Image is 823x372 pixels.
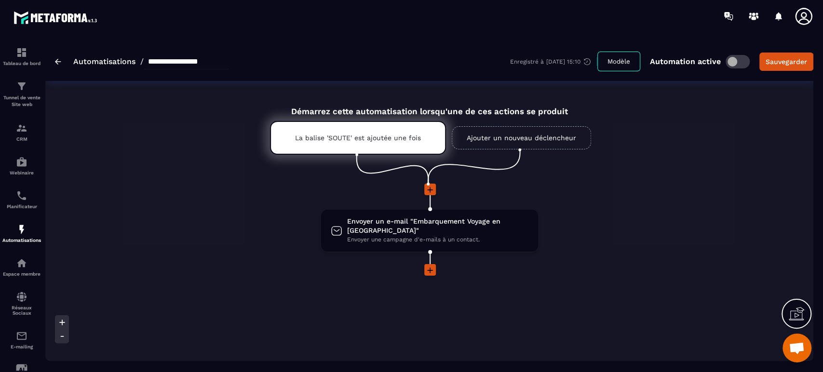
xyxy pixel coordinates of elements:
a: emailemailE-mailing [2,323,41,357]
a: formationformationCRM [2,115,41,149]
p: Réseaux Sociaux [2,305,41,316]
a: formationformationTableau de bord [2,40,41,73]
p: Webinaire [2,170,41,175]
p: Automatisations [2,238,41,243]
img: automations [16,257,27,269]
p: La balise 'SOUTE' est ajoutée une fois [295,134,421,142]
img: formation [16,122,27,134]
div: Enregistré à [510,57,597,66]
a: social-networksocial-networkRéseaux Sociaux [2,284,41,323]
img: logo [13,9,100,27]
p: Automation active [650,57,721,66]
span: / [140,57,144,66]
img: automations [16,224,27,235]
span: Envoyer un e-mail "Embarquement Voyage en [GEOGRAPHIC_DATA]" [347,217,528,235]
p: [DATE] 15:10 [546,58,580,65]
p: Tunnel de vente Site web [2,94,41,108]
div: Ouvrir le chat [783,333,811,362]
img: formation [16,47,27,58]
p: Tableau de bord [2,61,41,66]
p: E-mailing [2,344,41,349]
a: automationsautomationsWebinaire [2,149,41,183]
a: automationsautomationsEspace membre [2,250,41,284]
a: formationformationTunnel de vente Site web [2,73,41,115]
div: Sauvegarder [766,57,807,66]
div: Démarrez cette automatisation lorsqu'une de ces actions se produit [246,95,613,116]
a: automationsautomationsAutomatisations [2,216,41,250]
img: email [16,330,27,342]
p: Planificateur [2,204,41,209]
button: Modèle [597,52,640,71]
img: social-network [16,291,27,303]
a: Ajouter un nouveau déclencheur [452,126,591,149]
p: CRM [2,136,41,142]
img: arrow [55,59,61,65]
img: automations [16,156,27,168]
button: Sauvegarder [759,53,813,71]
a: schedulerschedulerPlanificateur [2,183,41,216]
span: Envoyer une campagne d'e-mails à un contact. [347,235,528,244]
a: Automatisations [73,57,135,66]
img: formation [16,80,27,92]
img: scheduler [16,190,27,201]
p: Espace membre [2,271,41,277]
